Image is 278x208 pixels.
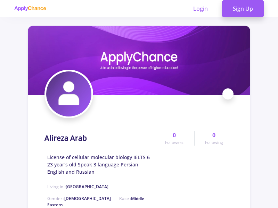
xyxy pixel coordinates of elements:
span: [DEMOGRAPHIC_DATA] [64,196,111,201]
span: 0 [173,131,176,139]
span: [GEOGRAPHIC_DATA] [66,184,108,190]
img: Alireza Arabavatar [46,71,91,116]
span: License of cellular molecular biology IELTS 6 23 year's old Speak 3 language Persian English and ... [47,154,155,175]
a: 0Followers [155,131,194,146]
span: 0 [212,131,215,139]
span: Following [205,139,223,146]
span: Gender : [47,196,111,201]
a: 0Following [194,131,234,146]
span: Middle Eastern [47,196,144,208]
h1: Alireza Arab [44,134,87,142]
img: applychance logo text only [14,6,46,11]
span: Living in : [47,184,108,190]
span: Followers [165,139,183,146]
img: Alireza Arabcover image [28,26,250,95]
span: Race : [47,196,144,208]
